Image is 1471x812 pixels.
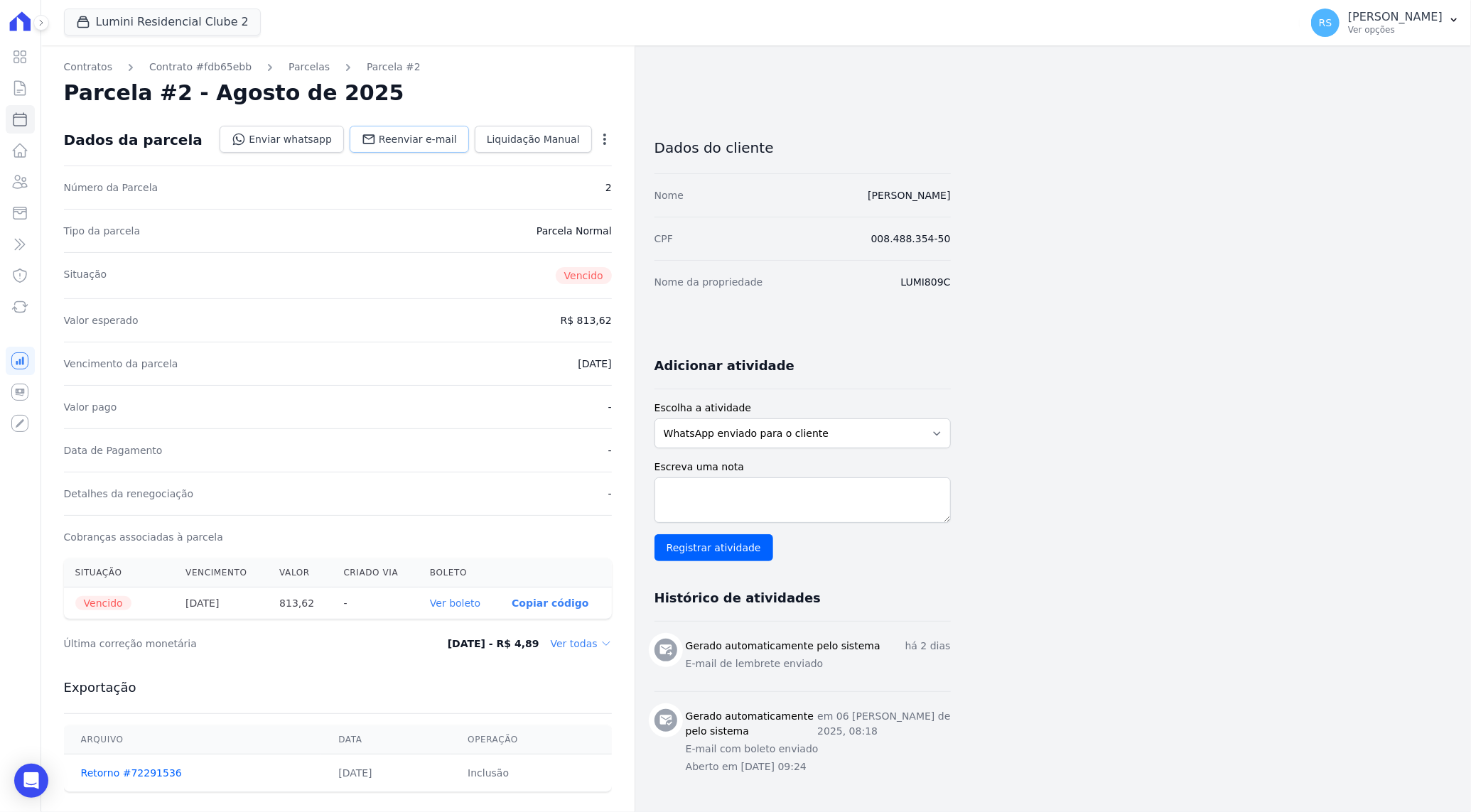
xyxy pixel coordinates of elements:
[64,558,175,588] th: Situação
[905,639,951,654] p: há 2 dias
[64,60,612,75] nav: Breadcrumb
[654,232,673,246] dt: CPF
[654,188,684,202] dt: Nome
[268,588,332,619] th: 813,62
[686,709,818,739] h3: Gerado automaticamente pelo sistema
[817,709,950,739] p: em 06 [PERSON_NAME] de 2025, 08:18
[686,656,951,671] p: E-mail de lembrete enviado
[332,558,418,588] th: Criado via
[551,637,612,651] dd: Ver todas
[174,558,268,588] th: Vencimento
[654,139,951,156] h3: Dados do cliente
[654,460,951,475] label: Escreva uma nota
[868,190,950,201] a: [PERSON_NAME]
[654,534,773,561] input: Registrar atividade
[75,596,131,610] span: Vencido
[64,400,117,414] dt: Valor pago
[451,754,612,792] td: Inclusão
[686,759,951,774] p: Aberto em [DATE] 09:24
[64,679,612,696] h3: Exportação
[64,530,223,544] dt: Cobranças associadas à parcela
[350,126,469,153] a: Reenviar e-mail
[289,60,330,75] a: Parcelas
[379,132,457,146] span: Reenviar e-mail
[578,357,611,371] dd: [DATE]
[64,267,107,284] dt: Situação
[654,590,821,607] h3: Histórico de atividades
[451,725,612,754] th: Operação
[654,275,763,289] dt: Nome da propriedade
[1319,18,1332,28] span: RS
[430,597,480,609] a: Ver boleto
[64,637,388,651] dt: Última correção monetária
[64,725,322,754] th: Arquivo
[268,558,332,588] th: Valor
[561,313,612,327] dd: R$ 813,62
[81,767,182,779] a: Retorno #72291536
[512,597,588,609] button: Copiar código
[64,313,139,327] dt: Valor esperado
[64,487,194,501] dt: Detalhes da renegociação
[332,588,418,619] th: -
[14,764,48,798] div: Open Intercom Messenger
[149,60,252,75] a: Contrato #fdb65ebb
[64,180,158,195] dt: Número da Parcela
[654,401,951,416] label: Escolha a atividade
[537,224,612,238] dd: Parcela Normal
[321,725,451,754] th: Data
[556,267,612,284] span: Vencido
[686,742,951,757] p: E-mail com boleto enviado
[64,443,163,458] dt: Data de Pagamento
[654,357,794,374] h3: Adicionar atividade
[608,400,612,414] dd: -
[1348,24,1443,36] p: Ver opções
[367,60,421,75] a: Parcela #2
[174,588,268,619] th: [DATE]
[64,9,261,36] button: Lumini Residencial Clube 2
[487,132,580,146] span: Liquidação Manual
[608,487,612,501] dd: -
[901,275,951,289] dd: LUMI809C
[1300,3,1471,43] button: RS [PERSON_NAME] Ver opções
[608,443,612,458] dd: -
[605,180,612,195] dd: 2
[64,60,112,75] a: Contratos
[64,357,178,371] dt: Vencimento da parcela
[64,80,404,106] h2: Parcela #2 - Agosto de 2025
[686,639,880,654] h3: Gerado automaticamente pelo sistema
[64,131,203,148] div: Dados da parcela
[448,637,539,651] dd: [DATE] - R$ 4,89
[1348,10,1443,24] p: [PERSON_NAME]
[220,126,344,153] a: Enviar whatsapp
[64,224,141,238] dt: Tipo da parcela
[419,558,500,588] th: Boleto
[475,126,592,153] a: Liquidação Manual
[321,754,451,792] td: [DATE]
[871,232,951,246] dd: 008.488.354-50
